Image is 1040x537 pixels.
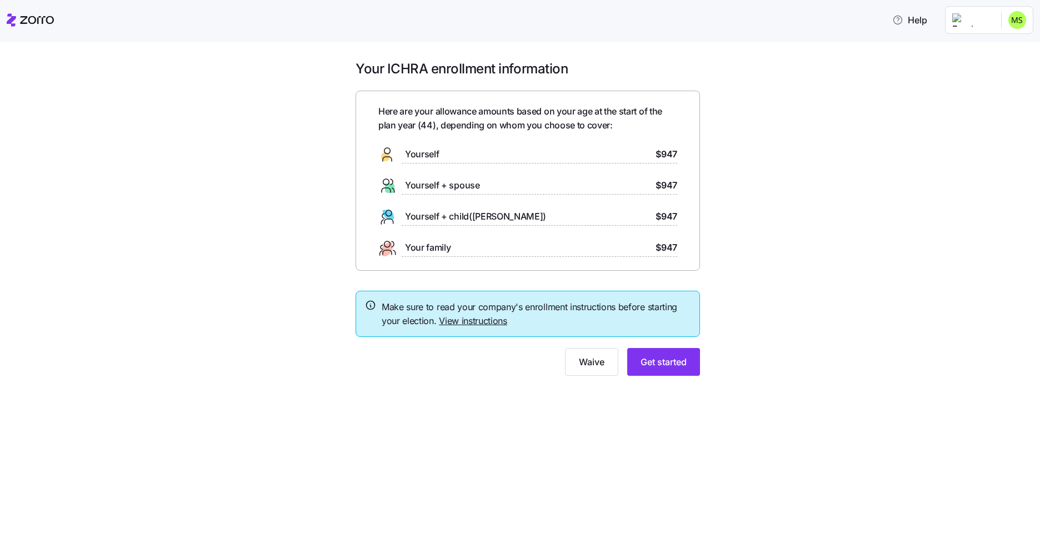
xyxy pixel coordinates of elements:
[405,178,480,192] span: Yourself + spouse
[656,210,677,223] span: $947
[883,9,936,31] button: Help
[1008,11,1026,29] img: 3ebc19264a377b09e80bb5a5ea596a43
[641,355,687,369] span: Get started
[382,300,691,328] span: Make sure to read your company's enrollment instructions before starting your election.
[565,348,618,376] button: Waive
[356,60,700,77] h1: Your ICHRA enrollment information
[579,355,604,369] span: Waive
[439,315,507,326] a: View instructions
[656,147,677,161] span: $947
[378,105,677,132] span: Here are your allowance amounts based on your age at the start of the plan year ( 44 ), depending...
[952,13,992,27] img: Employer logo
[405,147,439,161] span: Yourself
[627,348,700,376] button: Get started
[656,241,677,255] span: $947
[405,210,546,223] span: Yourself + child([PERSON_NAME])
[892,13,927,27] span: Help
[405,241,451,255] span: Your family
[656,178,677,192] span: $947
